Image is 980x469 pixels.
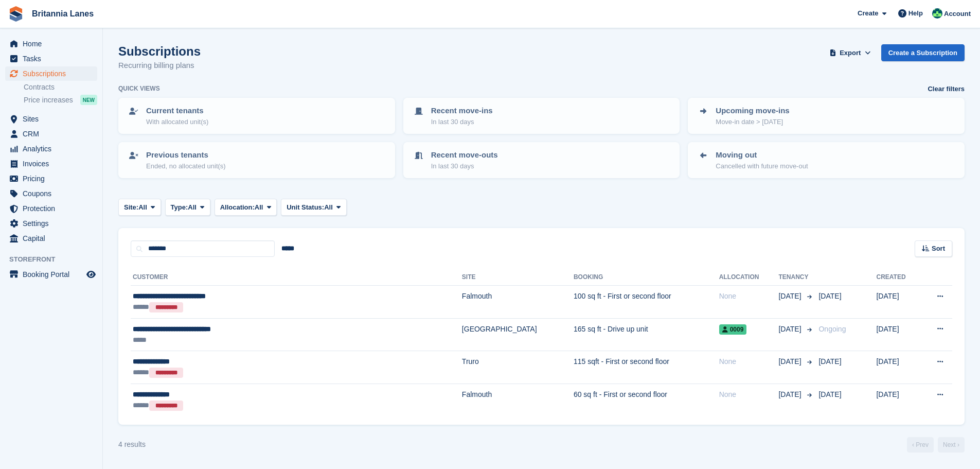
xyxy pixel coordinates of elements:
p: Previous tenants [146,149,226,161]
a: Recent move-outs In last 30 days [404,143,679,177]
span: [DATE] [778,324,803,335]
span: All [324,202,333,213]
p: Moving out [716,149,808,161]
th: Booking [574,269,719,286]
span: All [255,202,263,213]
p: Recent move-outs [431,149,498,161]
td: [DATE] [876,318,920,351]
span: 0009 [719,324,747,335]
td: 60 sq ft - First or second floor [574,384,719,416]
h1: Subscriptions [118,44,201,58]
p: With allocated unit(s) [146,117,208,127]
button: Site: All [118,199,161,216]
a: menu [5,231,97,246]
nav: Page [905,437,967,453]
h6: Quick views [118,84,160,93]
a: Previous tenants Ended, no allocated unit(s) [119,143,394,177]
div: 4 results [118,439,146,450]
span: [DATE] [818,357,841,366]
span: [DATE] [778,389,803,400]
th: Tenancy [778,269,814,286]
a: Next [938,437,965,453]
p: Current tenants [146,105,208,117]
a: Create a Subscription [881,44,965,61]
td: Truro [462,351,574,384]
button: Unit Status: All [281,199,346,216]
p: Recent move-ins [431,105,493,117]
span: Invoices [23,157,84,171]
span: Booking Portal [23,267,84,282]
button: Allocation: All [215,199,277,216]
a: menu [5,201,97,216]
span: [DATE] [778,291,803,302]
a: menu [5,66,97,81]
div: None [719,389,779,400]
span: Home [23,37,84,51]
span: Storefront [9,254,102,265]
span: Subscriptions [23,66,84,81]
span: Help [908,8,923,19]
a: Previous [907,437,934,453]
a: menu [5,127,97,141]
th: Created [876,269,920,286]
td: 115 sqft - First or second floor [574,351,719,384]
a: menu [5,51,97,66]
td: 165 sq ft - Drive up unit [574,318,719,351]
p: In last 30 days [431,161,498,171]
a: Contracts [24,82,97,92]
span: Ongoing [818,325,846,333]
span: Settings [23,216,84,231]
td: [DATE] [876,286,920,319]
a: menu [5,171,97,186]
span: Capital [23,231,84,246]
span: [DATE] [818,390,841,398]
th: Customer [131,269,462,286]
button: Export [828,44,873,61]
span: All [138,202,147,213]
a: Moving out Cancelled with future move-out [689,143,964,177]
img: stora-icon-8386f47178a22dfd0bd8f6a31ec36ba5ce8667c1dd55bd0f319d3a0aa187defe.svg [8,6,24,22]
span: All [188,202,197,213]
a: menu [5,157,97,171]
td: [DATE] [876,351,920,384]
span: Sites [23,112,84,126]
a: Preview store [85,268,97,281]
p: Ended, no allocated unit(s) [146,161,226,171]
span: Site: [124,202,138,213]
a: Price increases NEW [24,94,97,106]
td: 100 sq ft - First or second floor [574,286,719,319]
td: [GEOGRAPHIC_DATA] [462,318,574,351]
span: Create [858,8,878,19]
span: Unit Status: [287,202,324,213]
p: In last 30 days [431,117,493,127]
span: Pricing [23,171,84,186]
span: Analytics [23,142,84,156]
span: [DATE] [778,356,803,367]
a: menu [5,37,97,51]
a: Clear filters [928,84,965,94]
span: Price increases [24,95,73,105]
td: [DATE] [876,384,920,416]
a: menu [5,216,97,231]
span: Export [840,48,861,58]
td: Falmouth [462,286,574,319]
p: Upcoming move-ins [716,105,789,117]
span: Account [944,9,971,19]
span: Protection [23,201,84,216]
div: None [719,291,779,302]
span: Sort [932,244,945,254]
p: Move-in date > [DATE] [716,117,789,127]
span: Tasks [23,51,84,66]
span: [DATE] [818,292,841,300]
a: Current tenants With allocated unit(s) [119,99,394,133]
span: CRM [23,127,84,141]
span: Type: [171,202,188,213]
p: Cancelled with future move-out [716,161,808,171]
p: Recurring billing plans [118,60,201,72]
a: menu [5,186,97,201]
a: menu [5,267,97,282]
span: Allocation: [220,202,255,213]
a: menu [5,112,97,126]
td: Falmouth [462,384,574,416]
a: Britannia Lanes [28,5,98,22]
